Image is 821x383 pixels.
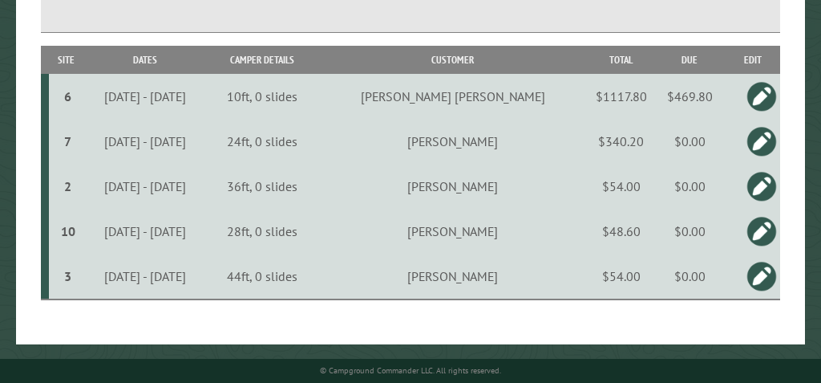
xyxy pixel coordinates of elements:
th: Due [653,46,726,74]
td: $469.80 [653,74,726,119]
td: 28ft, 0 slides [208,209,317,254]
td: 36ft, 0 slides [208,164,317,209]
td: [PERSON_NAME] [317,164,589,209]
td: $0.00 [653,209,726,254]
td: 10ft, 0 slides [208,74,317,119]
td: [PERSON_NAME] [PERSON_NAME] [317,74,589,119]
th: Site [49,46,83,74]
div: [DATE] - [DATE] [85,178,205,194]
div: [DATE] - [DATE] [85,223,205,239]
div: 3 [55,268,80,284]
td: $0.00 [653,254,726,299]
td: $340.20 [589,119,653,164]
th: Dates [83,46,208,74]
td: 24ft, 0 slides [208,119,317,164]
td: $1117.80 [589,74,653,119]
td: [PERSON_NAME] [317,209,589,254]
td: 44ft, 0 slides [208,254,317,299]
div: [DATE] - [DATE] [85,133,205,149]
td: $54.00 [589,254,653,299]
td: $48.60 [589,209,653,254]
div: [DATE] - [DATE] [85,268,205,284]
td: [PERSON_NAME] [317,119,589,164]
th: Customer [317,46,589,74]
td: $0.00 [653,119,726,164]
td: $0.00 [653,164,726,209]
small: © Campground Commander LLC. All rights reserved. [320,365,501,376]
th: Total [589,46,653,74]
div: [DATE] - [DATE] [85,88,205,104]
div: 10 [55,223,80,239]
div: 7 [55,133,80,149]
div: 2 [55,178,80,194]
td: [PERSON_NAME] [317,254,589,299]
td: $54.00 [589,164,653,209]
th: Edit [726,46,780,74]
div: 6 [55,88,80,104]
th: Camper Details [208,46,317,74]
